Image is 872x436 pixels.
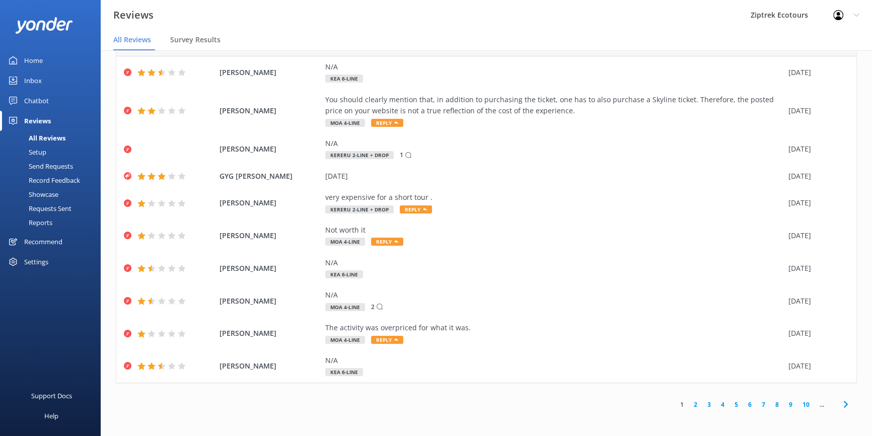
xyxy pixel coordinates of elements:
div: very expensive for a short tour . [325,192,783,203]
div: All Reviews [6,131,65,145]
a: Showcase [6,187,101,201]
div: [DATE] [788,360,844,372]
p: 1 [400,150,403,160]
img: yonder-white-logo.png [15,17,73,34]
div: Send Requests [6,159,73,173]
span: [PERSON_NAME] [220,67,320,78]
div: [DATE] [788,67,844,78]
span: Reply [371,238,403,246]
span: [PERSON_NAME] [220,197,320,208]
a: 4 [716,400,730,409]
a: 1 [675,400,689,409]
span: [PERSON_NAME] [220,105,320,116]
div: Home [24,50,43,70]
a: 9 [784,400,797,409]
div: Help [44,406,58,426]
span: [PERSON_NAME] [220,360,320,372]
span: Reply [371,336,403,344]
a: Reports [6,215,101,230]
span: Reply [400,205,432,213]
a: 2 [689,400,702,409]
div: N/A [325,355,783,366]
div: Showcase [6,187,58,201]
div: [DATE] [788,263,844,274]
div: Recommend [24,232,62,252]
div: [DATE] [788,296,844,307]
div: The activity was overpriced for what it was. [325,322,783,333]
span: Reply [371,119,403,127]
a: 10 [797,400,815,409]
div: N/A [325,138,783,149]
div: [DATE] [788,328,844,339]
span: Kea 6-Line [325,75,363,83]
span: Kereru 2-Line + Drop [325,151,394,159]
div: Settings [24,252,48,272]
span: [PERSON_NAME] [220,296,320,307]
a: Requests Sent [6,201,101,215]
div: Requests Sent [6,201,71,215]
span: Moa 4-Line [325,303,365,311]
div: [DATE] [788,230,844,241]
span: Moa 4-Line [325,336,365,344]
div: Reports [6,215,52,230]
a: Setup [6,145,101,159]
span: [PERSON_NAME] [220,328,320,339]
div: N/A [325,257,783,268]
a: 6 [743,400,757,409]
h3: Reviews [113,7,154,23]
span: [PERSON_NAME] [220,143,320,155]
span: Survey Results [170,35,221,45]
div: Reviews [24,111,51,131]
div: [DATE] [788,171,844,182]
span: All Reviews [113,35,151,45]
span: [PERSON_NAME] [220,263,320,274]
div: Setup [6,145,46,159]
div: N/A [325,289,783,301]
span: ... [815,400,829,409]
a: 7 [757,400,770,409]
span: Moa 4-Line [325,238,365,246]
span: Kea 6-Line [325,368,363,376]
div: Chatbot [24,91,49,111]
div: [DATE] [788,105,844,116]
a: 8 [770,400,784,409]
div: [DATE] [788,143,844,155]
a: 5 [730,400,743,409]
span: Kereru 2-Line + Drop [325,205,394,213]
div: You should clearly mention that, in addition to purchasing the ticket, one has to also purchase a... [325,94,783,117]
div: Record Feedback [6,173,80,187]
span: GYG [PERSON_NAME] [220,171,320,182]
div: Support Docs [31,386,72,406]
a: Record Feedback [6,173,101,187]
span: [PERSON_NAME] [220,230,320,241]
a: 3 [702,400,716,409]
div: N/A [325,61,783,72]
span: Kea 6-Line [325,270,363,278]
p: 2 [371,302,375,312]
div: Inbox [24,70,42,91]
a: All Reviews [6,131,101,145]
div: Not worth it [325,225,783,236]
span: Moa 4-Line [325,119,365,127]
div: [DATE] [788,197,844,208]
a: Send Requests [6,159,101,173]
div: [DATE] [325,171,783,182]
